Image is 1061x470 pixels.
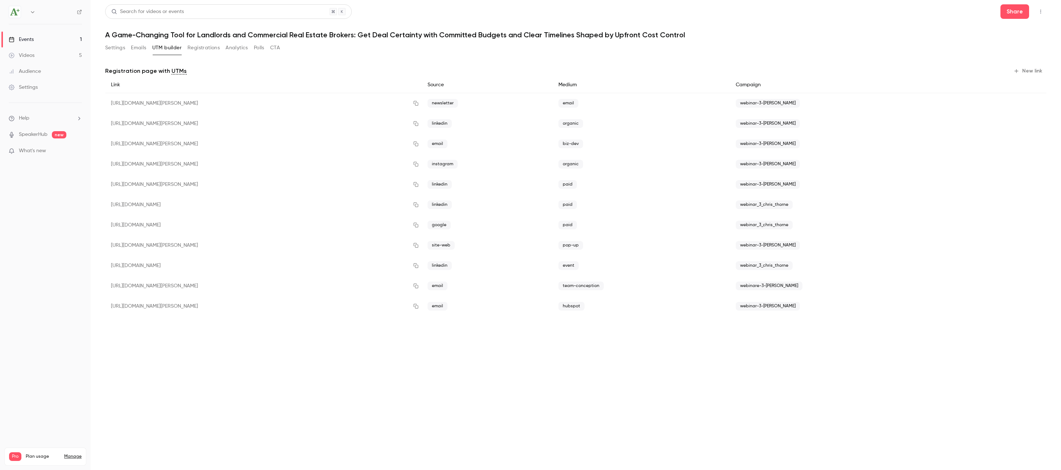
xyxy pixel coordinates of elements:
span: webinar_3_chris_thorne [736,200,793,209]
span: Help [19,115,29,122]
div: Videos [9,52,34,59]
span: linkedin [428,119,452,128]
span: organic [558,160,583,169]
span: What's new [19,147,46,155]
span: email [558,99,578,108]
div: Search for videos or events [111,8,184,16]
span: email [428,302,447,311]
span: email [428,282,447,290]
span: team-conception [558,282,604,290]
div: Link [105,77,422,93]
div: [URL][DOMAIN_NAME][PERSON_NAME] [105,276,422,296]
h1: A Game-Changing Tool for Landlords and Commercial Real Estate Brokers: Get Deal Certainty with Co... [105,30,1046,39]
div: [URL][DOMAIN_NAME][PERSON_NAME] [105,93,422,114]
button: Registrations [187,42,220,54]
span: site-web [428,241,455,250]
span: email [428,140,447,148]
div: [URL][DOMAIN_NAME] [105,255,422,276]
div: [URL][DOMAIN_NAME][PERSON_NAME] [105,134,422,154]
div: [URL][DOMAIN_NAME][PERSON_NAME] [105,174,422,195]
span: event [558,261,579,270]
div: [URL][DOMAIN_NAME] [105,215,422,235]
span: webinar-3-[PERSON_NAME] [736,119,800,128]
span: paid [558,180,577,189]
div: Settings [9,84,38,91]
div: Medium [553,77,730,93]
div: Audience [9,68,41,75]
div: [URL][DOMAIN_NAME][PERSON_NAME] [105,154,422,174]
span: paid [558,200,577,209]
li: help-dropdown-opener [9,115,82,122]
span: webinar-3-[PERSON_NAME] [736,99,800,108]
span: linkedin [428,261,452,270]
span: Pro [9,452,21,461]
div: Campaign [730,77,974,93]
span: hubspot [558,302,585,311]
span: organic [558,119,583,128]
div: [URL][DOMAIN_NAME][PERSON_NAME] [105,296,422,316]
button: UTM builder [152,42,182,54]
iframe: Noticeable Trigger [73,148,82,154]
button: New link [1011,65,1046,77]
button: Settings [105,42,125,54]
div: Events [9,36,34,43]
button: CTA [270,42,280,54]
span: webinar_3_chris_thorne [736,261,793,270]
span: new [52,131,66,138]
span: Plan usage [26,454,60,459]
a: SpeakerHub [19,131,48,138]
span: newsletter [428,99,458,108]
a: Manage [64,454,82,459]
div: [URL][DOMAIN_NAME][PERSON_NAME] [105,235,422,255]
span: paid [558,221,577,229]
span: webinar-3-[PERSON_NAME] [736,140,800,148]
button: Emails [131,42,146,54]
span: webinar-3-[PERSON_NAME] [736,160,800,169]
span: pop-up [558,241,583,250]
button: Share [1000,4,1029,19]
button: Polls [254,42,264,54]
div: Source [422,77,553,93]
span: linkedin [428,200,452,209]
span: webinar_3_chris_thorne [736,221,793,229]
span: instagram [428,160,458,169]
div: [URL][DOMAIN_NAME][PERSON_NAME] [105,113,422,134]
div: [URL][DOMAIN_NAME] [105,195,422,215]
span: biz-dev [558,140,583,148]
span: webinare-3-[PERSON_NAME] [736,282,802,290]
span: webinar-3-[PERSON_NAME] [736,241,800,250]
span: webinar-3-[PERSON_NAME] [736,302,800,311]
a: UTMs [172,67,187,75]
p: Registration page with [105,67,187,75]
span: webinar-3-[PERSON_NAME] [736,180,800,189]
span: google [428,221,451,229]
button: Analytics [226,42,248,54]
span: linkedin [428,180,452,189]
